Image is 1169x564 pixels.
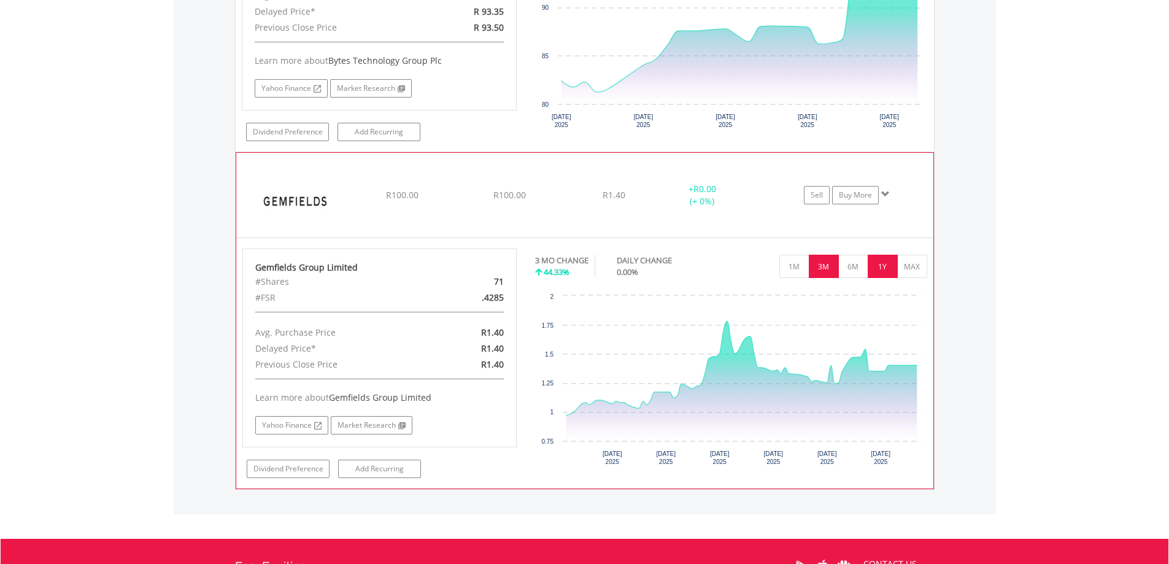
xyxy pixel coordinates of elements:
div: 3 MO CHANGE [535,255,588,266]
a: Yahoo Finance [255,416,328,435]
a: Add Recurring [338,123,420,141]
text: 1.25 [542,380,554,387]
button: 6M [838,255,868,278]
a: Dividend Preference [246,123,329,141]
svg: Interactive chart [535,290,927,474]
div: Previous Close Price [246,357,424,373]
text: [DATE] 2025 [879,114,899,128]
span: Bytes Technology Group Plc [328,55,442,66]
button: 1Y [868,255,898,278]
a: Dividend Preference [247,460,330,478]
text: [DATE] 2025 [764,450,784,465]
img: EQU.ZA.GML.png [242,168,348,234]
span: 44.33% [544,266,569,277]
div: + (+ 0%) [656,183,748,207]
text: 2 [550,293,554,300]
div: #Shares [246,274,424,290]
span: R100.00 [386,189,419,201]
text: [DATE] 2025 [798,114,817,128]
text: [DATE] 2025 [656,450,676,465]
div: Delayed Price* [246,341,424,357]
text: 0.75 [542,438,554,445]
a: Market Research [331,416,412,435]
span: R 93.50 [474,21,504,33]
div: Chart. Highcharts interactive chart. [535,290,927,474]
text: [DATE] 2025 [871,450,891,465]
text: 80 [542,101,549,108]
text: [DATE] 2025 [552,114,571,128]
text: [DATE] 2025 [634,114,654,128]
text: 1.75 [542,322,554,329]
div: Delayed Price* [245,4,424,20]
div: Previous Close Price [245,20,424,36]
button: MAX [897,255,927,278]
span: R1.40 [603,189,625,201]
text: [DATE] 2025 [603,450,622,465]
a: Market Research [330,79,412,98]
a: Add Recurring [338,460,421,478]
text: 1 [550,409,554,415]
text: 85 [542,53,549,60]
button: 1M [779,255,809,278]
a: Sell [804,186,830,204]
div: Learn more about [255,392,504,404]
span: R0.00 [693,183,716,195]
a: Yahoo Finance [255,79,328,98]
text: [DATE] 2025 [716,114,735,128]
div: Avg. Purchase Price [246,325,424,341]
div: 71 [424,274,513,290]
span: R1.40 [481,326,504,338]
text: [DATE] 2025 [817,450,837,465]
div: .4285 [424,290,513,306]
div: Gemfields Group Limited [255,261,504,274]
button: 3M [809,255,839,278]
text: 90 [542,4,549,11]
div: Learn more about [255,55,504,67]
span: R1.40 [481,358,504,370]
div: #FSR [246,290,424,306]
span: R100.00 [493,189,526,201]
span: R 93.35 [474,6,504,17]
span: Gemfields Group Limited [329,392,431,403]
text: [DATE] 2025 [710,450,730,465]
div: DAILY CHANGE [617,255,715,266]
text: 1.5 [545,351,554,358]
span: R1.40 [481,342,504,354]
a: Buy More [832,186,879,204]
span: 0.00% [617,266,638,277]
